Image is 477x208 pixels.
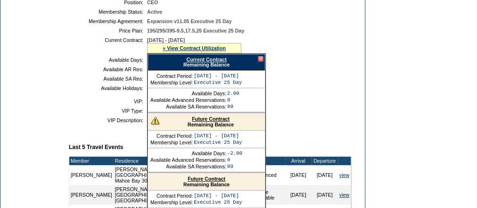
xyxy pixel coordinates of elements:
[148,113,265,131] div: Remaining Balance
[188,176,225,182] a: Future Contract
[73,108,143,114] td: VIP Type:
[73,67,143,72] td: Available AR Res:
[73,37,143,53] td: Current Contract:
[114,165,253,185] td: [PERSON_NAME], B.V.I. - [GEOGRAPHIC_DATA] [GEOGRAPHIC_DATA][PERSON_NAME] Mahoe Bay 302
[192,116,230,122] a: Future Contract
[339,192,349,198] a: view
[227,164,242,169] td: 99
[253,185,285,205] td: Space Available
[253,165,285,185] td: Advanced
[73,28,143,33] td: Price Plan:
[150,97,226,103] td: Available Advanced Reservations:
[339,172,349,178] a: view
[69,185,114,205] td: [PERSON_NAME]
[73,9,143,15] td: Membership Status:
[312,165,338,185] td: [DATE]
[227,91,239,96] td: 2.00
[150,193,193,199] td: Contract Period:
[114,157,253,165] td: Residence
[69,144,123,150] b: Last 5 Travel Events
[69,165,114,185] td: [PERSON_NAME]
[150,200,193,205] td: Membership Level:
[227,97,239,103] td: 0
[73,117,143,123] td: VIP Description:
[285,165,312,185] td: [DATE]
[194,133,242,139] td: [DATE] - [DATE]
[151,116,159,125] img: There are insufficient days and/or tokens to cover this reservation
[150,73,193,79] td: Contract Period:
[150,91,226,96] td: Available Days:
[150,104,226,109] td: Available SA Reservations:
[73,76,143,82] td: Available SA Res:
[186,57,226,62] a: Current Contract
[148,173,265,191] div: Remaining Balance
[147,28,244,33] span: 195/295/395-9.5,17.5,25 Executive 25 Day
[147,37,185,43] span: [DATE] - [DATE]
[285,157,312,165] td: Arrival
[148,54,265,70] div: Remaining Balance
[163,45,226,51] a: » View Contract Utilization
[69,157,114,165] td: Member
[312,185,338,205] td: [DATE]
[150,133,193,139] td: Contract Period:
[312,157,338,165] td: Departure
[150,164,226,169] td: Available SA Reservations:
[114,185,253,205] td: [PERSON_NAME], B.V.I. - [GEOGRAPHIC_DATA] [GEOGRAPHIC_DATA][PERSON_NAME] [GEOGRAPHIC_DATA] 305
[227,157,242,163] td: 0
[253,157,285,165] td: Type
[73,99,143,104] td: VIP:
[150,80,193,85] td: Membership Level:
[150,157,226,163] td: Available Advanced Reservations:
[194,73,242,79] td: [DATE] - [DATE]
[73,57,143,63] td: Available Days:
[73,85,143,91] td: Available Holidays:
[147,9,162,15] span: Active
[194,193,242,199] td: [DATE] - [DATE]
[227,104,239,109] td: 99
[285,185,312,205] td: [DATE]
[150,140,193,145] td: Membership Level:
[150,150,226,156] td: Available Days:
[194,80,242,85] td: Executive 25 Day
[73,18,143,24] td: Membership Agreement:
[147,18,231,24] span: Expansion v11.05 Executive 25 Day
[194,200,242,205] td: Executive 25 Day
[194,140,242,145] td: Executive 25 Day
[227,150,242,156] td: -2.00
